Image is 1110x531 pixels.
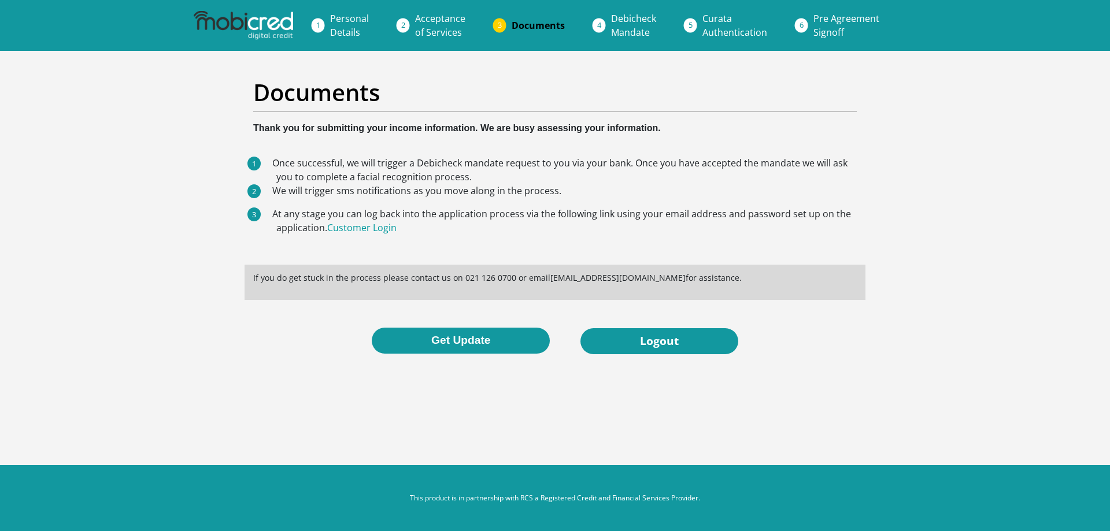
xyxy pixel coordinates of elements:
[276,184,857,198] li: We will trigger sms notifications as you move along in the process.
[611,12,656,39] span: Debicheck Mandate
[253,123,661,133] b: Thank you for submitting your income information. We are busy assessing your information.
[276,156,857,184] li: Once successful, we will trigger a Debicheck mandate request to you via your bank. Once you have ...
[253,79,857,106] h2: Documents
[194,11,293,40] img: mobicred logo
[253,272,857,284] p: If you do get stuck in the process please contact us on 021 126 0700 or email [EMAIL_ADDRESS][DOM...
[276,207,857,235] li: At any stage you can log back into the application process via the following link using your emai...
[804,7,889,44] a: Pre AgreementSignoff
[693,7,776,44] a: CurataAuthentication
[372,328,550,354] button: Get Update
[813,12,879,39] span: Pre Agreement Signoff
[512,19,565,32] span: Documents
[415,12,465,39] span: Acceptance of Services
[321,7,378,44] a: PersonalDetails
[406,7,475,44] a: Acceptanceof Services
[327,221,397,234] a: Customer Login
[602,7,665,44] a: DebicheckMandate
[502,14,574,37] a: Documents
[330,12,369,39] span: Personal Details
[234,493,876,503] p: This product is in partnership with RCS a Registered Credit and Financial Services Provider.
[580,328,738,354] a: Logout
[702,12,767,39] span: Curata Authentication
